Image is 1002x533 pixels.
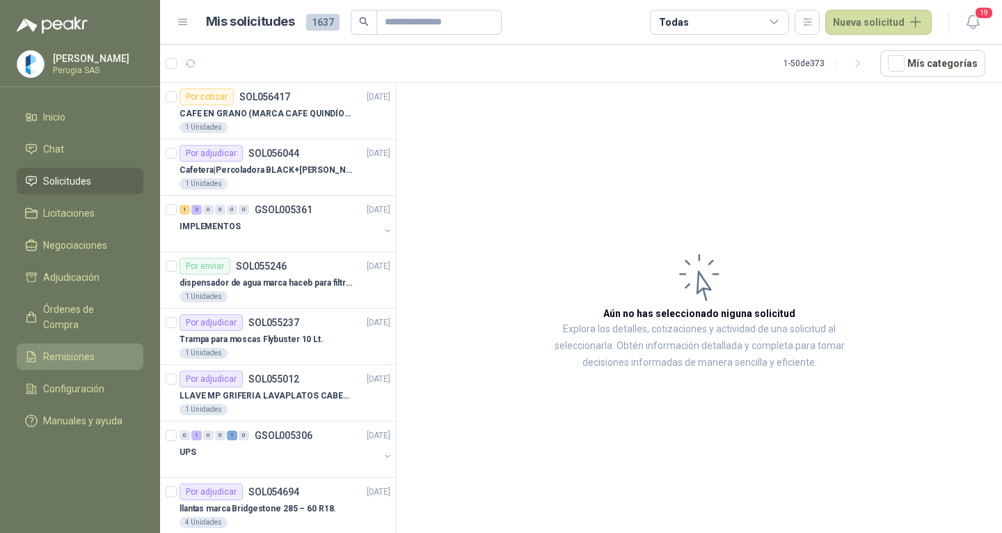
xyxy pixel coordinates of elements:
span: Configuración [43,381,104,396]
div: 2 [191,205,202,215]
a: Por adjudicarSOL055237[DATE] Trampa para moscas Flybuster 10 Lt.1 Unidades [160,309,396,365]
p: LLAVE MP GRIFERIA LAVAPLATOS CABEZA EXTRAIBLE [180,389,353,403]
div: 1 Unidades [180,291,228,302]
a: Por cotizarSOL056417[DATE] CAFE EN GRANO (MARCA CAFE QUINDÍO) x 500gr1 Unidades [160,83,396,139]
button: Mís categorías [880,50,985,77]
a: Chat [17,136,143,162]
a: Remisiones [17,343,143,370]
p: [PERSON_NAME] [53,54,140,63]
p: GSOL005306 [255,431,312,440]
p: Perugia SAS [53,66,140,75]
button: Nueva solicitud [825,10,932,35]
div: Por enviar [180,258,230,275]
div: 1 Unidades [180,122,228,133]
h1: Mis solicitudes [206,12,295,32]
a: Por adjudicarSOL055012[DATE] LLAVE MP GRIFERIA LAVAPLATOS CABEZA EXTRAIBLE1 Unidades [160,365,396,422]
p: [DATE] [367,203,390,217]
div: Por cotizar [180,88,234,105]
p: SOL056044 [248,148,299,158]
div: 0 [239,431,249,440]
a: Licitaciones [17,200,143,226]
div: 1 [227,431,237,440]
a: Manuales y ayuda [17,408,143,434]
div: 1 - 50 de 373 [784,52,869,75]
div: Por adjudicar [180,484,243,500]
p: SOL055012 [248,374,299,384]
span: search [359,17,369,26]
p: [DATE] [367,91,390,104]
p: [DATE] [367,486,390,499]
p: dispensador de agua marca haceb para filtros Nikkei [180,277,353,290]
div: Por adjudicar [180,371,243,387]
p: SOL055246 [236,261,287,271]
p: [DATE] [367,429,390,442]
a: Solicitudes [17,168,143,194]
div: 0 [227,205,237,215]
span: 19 [974,6,994,20]
p: GSOL005361 [255,205,312,215]
p: SOL054694 [248,487,299,497]
div: 0 [203,431,214,440]
div: Todas [659,15,688,30]
p: SOL055237 [248,318,299,327]
div: 0 [203,205,214,215]
span: Órdenes de Compra [43,302,130,332]
p: Trampa para moscas Flybuster 10 Lt. [180,333,324,346]
p: SOL056417 [239,92,290,102]
p: [DATE] [367,147,390,160]
span: 1637 [306,14,340,31]
div: 0 [215,205,225,215]
a: 0 1 0 0 1 0 GSOL005306[DATE] UPS [180,427,393,472]
span: Adjudicación [43,270,100,285]
span: Inicio [43,109,65,125]
p: CAFE EN GRANO (MARCA CAFE QUINDÍO) x 500gr [180,107,353,121]
button: 19 [960,10,985,35]
a: Negociaciones [17,232,143,258]
p: Cafetera|Percoladora BLACK+[PERSON_NAME] 30 Tazas CMU3000 Plateado [180,164,353,177]
span: Chat [43,141,64,157]
p: [DATE] [367,316,390,330]
div: 4 Unidades [180,517,228,528]
div: 1 Unidades [180,178,228,190]
a: Por adjudicarSOL056044[DATE] Cafetera|Percoladora BLACK+[PERSON_NAME] 30 Tazas CMU3000 Plateado1 ... [160,139,396,196]
span: Negociaciones [43,238,107,253]
div: 1 [191,431,202,440]
a: Configuración [17,376,143,402]
div: 0 [180,431,190,440]
h3: Aún no has seleccionado niguna solicitud [603,306,795,321]
p: [DATE] [367,260,390,273]
div: 0 [239,205,249,215]
p: Explora los detalles, cotizaciones y actividad de una solicitud al seleccionarla. Obtén informaci... [536,321,863,371]
span: Solicitudes [43,173,91,189]
img: Logo peakr [17,17,88,33]
p: [DATE] [367,373,390,386]
div: 1 Unidades [180,404,228,415]
img: Company Logo [17,51,44,77]
span: Manuales y ayuda [43,413,122,428]
div: 0 [215,431,225,440]
a: Por enviarSOL055246[DATE] dispensador de agua marca haceb para filtros Nikkei1 Unidades [160,252,396,309]
p: llantas marca Bridgestone 285 – 60 R18. [180,502,336,516]
span: Remisiones [43,349,95,364]
span: Licitaciones [43,206,95,221]
div: Por adjudicar [180,314,243,331]
a: Adjudicación [17,264,143,291]
div: Por adjudicar [180,145,243,162]
div: 1 [180,205,190,215]
p: UPS [180,446,196,459]
a: Órdenes de Compra [17,296,143,338]
a: Inicio [17,104,143,130]
p: IMPLEMENTOS [180,220,241,233]
div: 1 Unidades [180,348,228,359]
a: 1 2 0 0 0 0 GSOL005361[DATE] IMPLEMENTOS [180,201,393,246]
